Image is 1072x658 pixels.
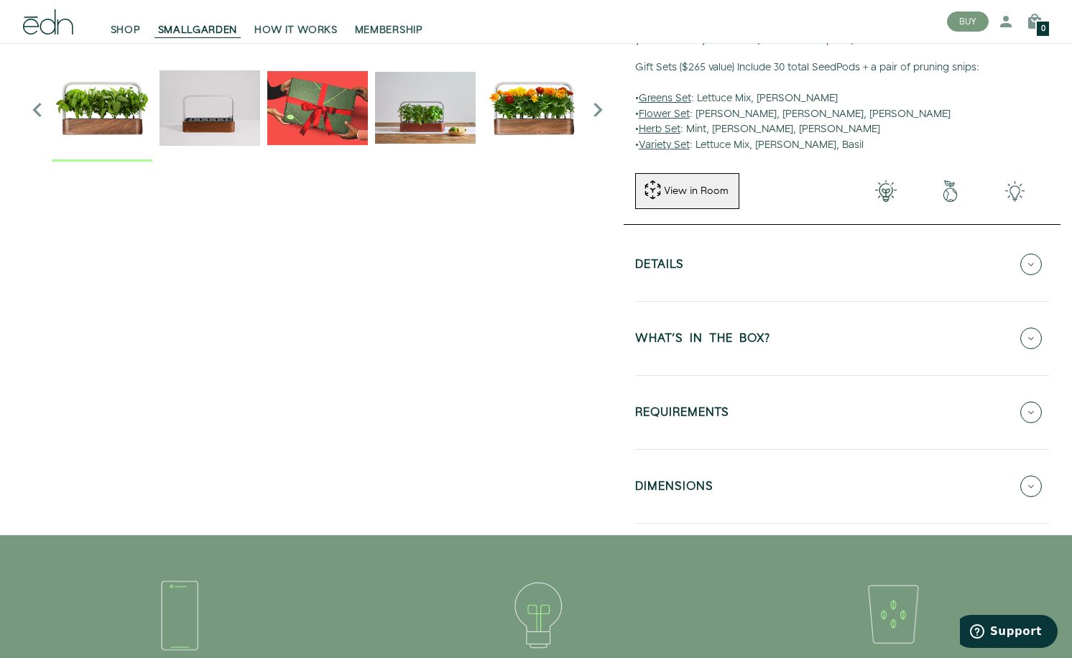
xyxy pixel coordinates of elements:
[639,122,680,136] u: Herb Set
[375,57,476,162] div: 4 / 6
[375,57,476,158] img: edn-smallgarden-mixed-herbs-table-product-2000px_1024x.jpg
[982,180,1047,202] img: edn-smallgarden-tech.png
[52,57,152,158] img: Official-EDN-SMALLGARDEN-HERB-HERO-SLV-2000px_1024x.png
[483,57,583,162] div: 5 / 6
[149,6,246,37] a: SMALLGARDEN
[346,6,432,37] a: MEMBERSHIP
[254,23,337,37] span: HOW IT WORKS
[158,23,238,37] span: SMALLGARDEN
[583,96,612,124] i: Next slide
[635,481,713,497] h5: DIMENSIONS
[635,259,684,275] h5: Details
[1041,25,1045,33] span: 0
[635,407,729,423] h5: REQUIREMENTS
[639,138,690,152] u: Variety Set
[635,461,1049,511] button: DIMENSIONS
[918,180,983,202] img: green-earth.png
[854,180,918,202] img: 001-light-bulb.png
[635,387,1049,437] button: REQUIREMENTS
[246,6,346,37] a: HOW IT WORKS
[960,615,1058,651] iframe: Opens a widget where you can find more information
[635,333,770,349] h5: WHAT'S IN THE BOX?
[355,23,423,37] span: MEMBERSHIP
[111,23,141,37] span: SHOP
[267,57,368,162] div: 3 / 6
[639,107,690,121] u: Flower Set
[635,313,1049,363] button: WHAT'S IN THE BOX?
[635,239,1049,289] button: Details
[160,57,260,158] img: edn-trim-basil.2021-09-07_14_55_24_1024x.gif
[635,173,739,209] button: View in Room
[639,91,691,106] u: Greens Set
[635,60,979,75] b: Gift Sets ($265 value) Include 30 total SeedPods + a pair of pruning snips:
[23,96,52,124] i: Previous slide
[102,6,149,37] a: SHOP
[160,57,260,162] div: 2 / 6
[52,57,152,162] div: 1 / 6
[635,60,1049,154] p: • : Lettuce Mix, [PERSON_NAME] • : [PERSON_NAME], [PERSON_NAME], [PERSON_NAME] • : Mint, [PERSON_...
[483,57,583,158] img: edn-smallgarden-marigold-hero-SLV-2000px_1024x.png
[947,11,989,32] button: BUY
[662,184,730,198] div: View in Room
[267,57,368,158] img: EMAILS_-_Holiday_21_PT1_28_9986b34a-7908-4121-b1c1-9595d1e43abe_1024x.png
